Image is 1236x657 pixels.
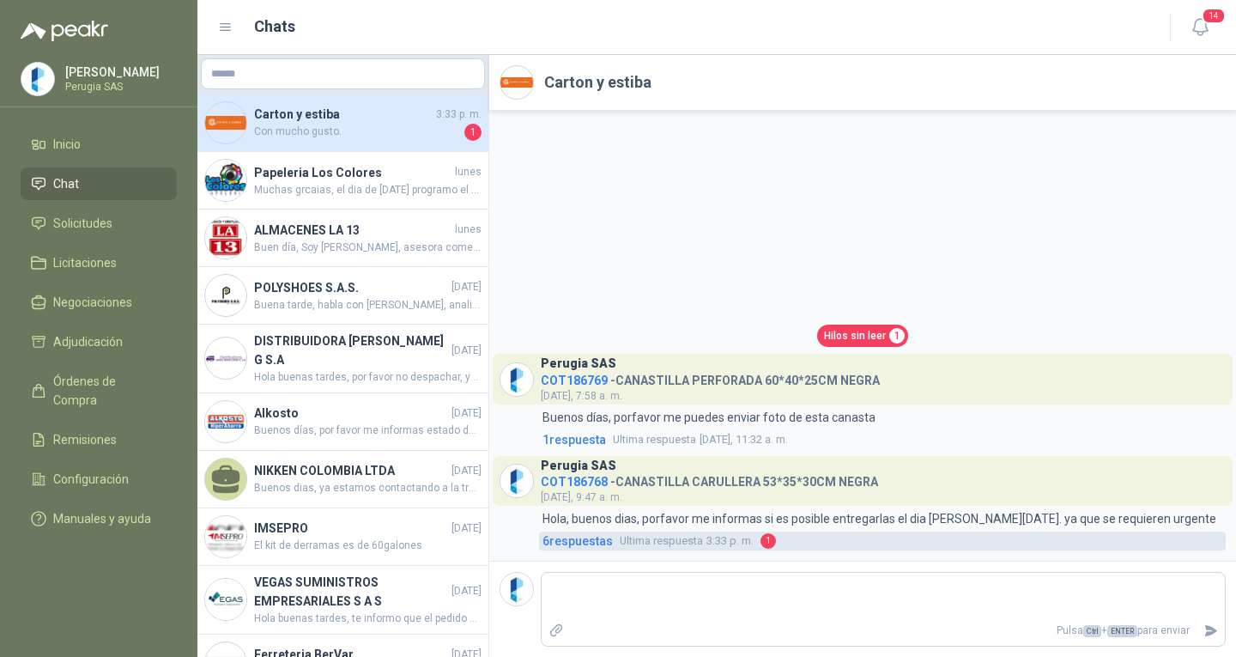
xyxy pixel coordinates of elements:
span: Buenos días, por favor me informas estado de solicitud de cambio. [254,423,482,439]
span: Ultima respuesta [620,532,703,550]
span: lunes [455,164,482,180]
a: Manuales y ayuda [21,502,177,535]
h4: NIKKEN COLOMBIA LTDA [254,461,448,480]
span: [DATE] [451,583,482,599]
img: Company Logo [205,160,246,201]
a: Configuración [21,463,177,496]
label: Adjuntar archivos [542,616,571,646]
h4: IMSEPRO [254,519,448,538]
a: 1respuestaUltima respuesta[DATE], 11:32 a. m. [539,430,1226,449]
span: Buen día, Soy [PERSON_NAME], asesora comercial [PERSON_NAME] y Cristalería La 13. Le comparto un ... [254,240,482,256]
span: Configuración [53,470,129,489]
img: Company Logo [500,573,533,605]
h4: - CANASTILLA PERFORADA 60*40*25CM NEGRA [541,369,880,386]
span: Hola buenas tardes, por favor no despachar, ya que se adjudico por error [254,369,482,386]
p: Pulsa + para enviar [571,616,1197,646]
a: Solicitudes [21,207,177,240]
a: Chat [21,167,177,200]
span: lunes [455,222,482,238]
h3: Perugia SAS [541,461,616,471]
span: [DATE], 11:32 a. m. [613,431,788,448]
h4: Papeleria Los Colores [254,163,451,182]
p: [PERSON_NAME] [65,66,173,78]
a: Company LogoVEGAS SUMINISTROS EMPRESARIALES S A S[DATE]Hola buenas tardes, te informo que el pedi... [197,566,488,635]
a: Hilos sin leer1 [817,325,908,348]
a: Licitaciones [21,246,177,279]
span: 14 [1202,8,1226,24]
a: Company LogoALMACENES LA 13lunesBuen día, Soy [PERSON_NAME], asesora comercial [PERSON_NAME] y Cr... [197,210,488,267]
button: 14 [1184,12,1215,43]
span: Negociaciones [53,293,132,312]
span: Buenos dias, ya estamos contactando a la transportadora para revisar novedades. [254,480,482,496]
p: Buenos días, porfavor me puedes enviar foto de esta canasta [542,408,875,427]
img: Company Logo [500,465,533,497]
span: Inicio [53,135,81,154]
span: ENTER [1107,625,1137,637]
h2: Carton y estiba [544,70,651,94]
a: Remisiones [21,423,177,456]
span: [DATE] [451,343,482,359]
a: Company LogoPOLYSHOES S.A.S.[DATE]Buena tarde, habla con [PERSON_NAME], analista comercial de POL... [197,267,488,325]
img: Company Logo [21,63,54,95]
img: Company Logo [205,102,246,143]
img: Company Logo [205,516,246,557]
span: Ctrl [1083,625,1101,637]
a: Company LogoDISTRIBUIDORA [PERSON_NAME] G S.A[DATE]Hola buenas tardes, por favor no despachar, ya... [197,325,488,393]
span: Buena tarde, habla con [PERSON_NAME], analista comercial de POLYSHOES SA.S. Si requieren informac... [254,297,482,313]
img: Company Logo [205,579,246,620]
a: Adjudicación [21,325,177,358]
span: COT186768 [541,475,608,489]
button: Enviar [1197,616,1225,646]
h4: ALMACENES LA 13 [254,221,451,240]
img: Company Logo [205,338,246,379]
span: Adjudicación [53,332,123,351]
span: El kit de derramas es de 60galones [254,538,482,554]
span: [DATE] [451,520,482,537]
a: 6respuestasUltima respuesta3:33 p. m.1 [539,532,1226,551]
p: Hola, buenos dias, porfavor me informas si es posible entregarlas el dia [PERSON_NAME][DATE]. ya ... [542,509,1216,528]
span: [DATE], 7:58 a. m. [541,390,622,402]
span: COT186769 [541,374,608,387]
span: 3:33 p. m. [436,106,482,123]
span: 1 [760,533,776,549]
a: Company LogoPapeleria Los ColoreslunesMuchas grcaias, el dia de [DATE] programo el cambio [197,152,488,210]
span: [DATE], 9:47 a. m. [541,491,622,503]
p: Perugia SAS [65,82,173,92]
a: Inicio [21,128,177,161]
h4: DISTRIBUIDORA [PERSON_NAME] G S.A [254,332,448,369]
h4: - CANASTILLA CARULLERA 53*35*30CM NEGRA [541,471,878,487]
span: 1 [889,328,905,344]
h4: Alkosto [254,404,448,423]
a: Company LogoCarton y estiba3:33 p. m.Con mucho gusto.1 [197,94,488,152]
span: Órdenes de Compra [53,372,161,410]
span: 1 [464,124,482,141]
span: [DATE] [451,463,482,479]
span: Manuales y ayuda [53,509,151,528]
img: Company Logo [500,66,533,99]
img: Company Logo [205,401,246,442]
span: Con mucho gusto. [254,124,461,141]
h1: Chats [254,15,295,39]
span: Muchas grcaias, el dia de [DATE] programo el cambio [254,182,482,198]
span: 6 respuesta s [542,532,613,551]
a: Órdenes de Compra [21,365,177,417]
span: [DATE] [451,279,482,295]
span: [DATE] [451,405,482,422]
span: Solicitudes [53,214,112,233]
h4: Carton y estiba [254,105,433,124]
img: Company Logo [205,275,246,316]
span: Hola buenas tardes, te informo que el pedido entregado el dia [PERSON_NAME][DATE], lo entregaron ... [254,611,482,627]
a: NIKKEN COLOMBIA LTDA[DATE]Buenos dias, ya estamos contactando a la transportadora para revisar no... [197,451,488,508]
h4: POLYSHOES S.A.S. [254,278,448,297]
a: Negociaciones [21,286,177,319]
span: Ultima respuesta [613,431,696,448]
h3: Perugia SAS [541,359,616,368]
span: Remisiones [53,430,117,449]
span: Licitaciones [53,253,117,272]
img: Logo peakr [21,21,108,41]
span: Hilos sin leer [824,328,886,344]
span: 3:33 p. m. [620,532,754,550]
img: Company Logo [205,217,246,259]
img: Company Logo [500,363,533,396]
a: Company LogoIMSEPRO[DATE]El kit de derramas es de 60galones [197,508,488,566]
